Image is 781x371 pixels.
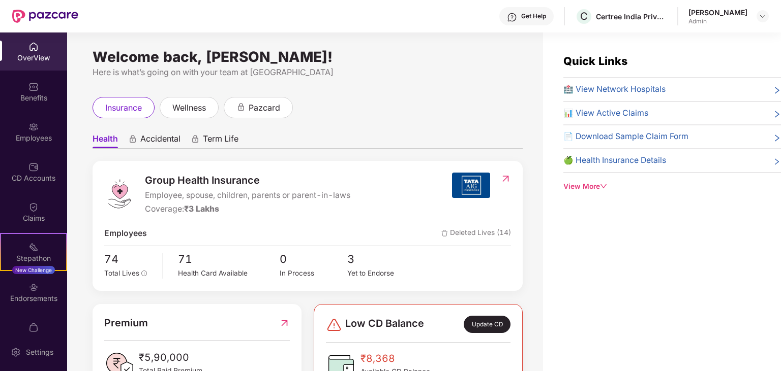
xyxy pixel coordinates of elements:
[28,42,39,52] img: svg+xml;base64,PHN2ZyBpZD0iSG9tZSIgeG1sbnM9Imh0dHA6Ly93d3cudzMub3JnLzIwMDAvc3ZnIiB3aWR0aD0iMjAiIG...
[280,268,347,279] div: In Process
[28,202,39,212] img: svg+xml;base64,PHN2ZyBpZD0iQ2xhaW0iIHhtbG5zPSJodHRwOi8vd3d3LnczLm9yZy8yMDAwL3N2ZyIgd2lkdGg9IjIwIi...
[345,316,424,333] span: Low CD Balance
[441,227,511,240] span: Deleted Lives (14)
[563,107,648,120] span: 📊 View Active Claims
[104,315,148,331] span: Premium
[688,17,747,25] div: Admin
[279,315,290,331] img: RedirectIcon
[773,85,781,96] span: right
[563,83,666,96] span: 🏥 View Network Hospitals
[452,173,490,198] img: insurerIcon
[773,132,781,143] span: right
[12,10,78,23] img: New Pazcare Logo
[145,203,350,216] div: Coverage:
[93,53,523,61] div: Welcome back, [PERSON_NAME]!
[347,268,415,279] div: Yet to Endorse
[178,268,280,279] div: Health Card Available
[249,102,280,114] span: pazcard
[145,173,350,188] span: Group Health Insurance
[280,251,347,268] span: 0
[28,122,39,132] img: svg+xml;base64,PHN2ZyBpZD0iRW1wbG95ZWVzIiB4bWxucz0iaHR0cDovL3d3dy53My5vcmcvMjAwMC9zdmciIHdpZHRoPS...
[28,322,39,332] img: svg+xml;base64,PHN2ZyBpZD0iTXlfT3JkZXJzIiBkYXRhLW5hbWU9Ik15IE9yZGVycyIgeG1sbnM9Imh0dHA6Ly93d3cudz...
[140,133,181,148] span: Accidental
[11,347,21,357] img: svg+xml;base64,PHN2ZyBpZD0iU2V0dGluZy0yMHgyMCIgeG1sbnM9Imh0dHA6Ly93d3cudzMub3JnLzIwMDAvc3ZnIiB3aW...
[93,133,118,148] span: Health
[104,269,139,277] span: Total Lives
[580,10,588,22] span: C
[1,253,66,263] div: Stepathon
[191,134,200,144] div: animation
[28,82,39,92] img: svg+xml;base64,PHN2ZyBpZD0iQmVuZWZpdHMiIHhtbG5zPSJodHRwOi8vd3d3LnczLm9yZy8yMDAwL3N2ZyIgd2lkdGg9Ij...
[104,179,135,209] img: logo
[563,54,627,68] span: Quick Links
[563,130,688,143] span: 📄 Download Sample Claim Form
[172,102,206,114] span: wellness
[178,251,280,268] span: 71
[773,109,781,120] span: right
[596,12,667,21] div: Certree India Private Limited
[773,156,781,167] span: right
[12,266,55,274] div: New Challenge
[23,347,56,357] div: Settings
[759,12,767,20] img: svg+xml;base64,PHN2ZyBpZD0iRHJvcGRvd24tMzJ4MzIiIHhtbG5zPSJodHRwOi8vd3d3LnczLm9yZy8yMDAwL3N2ZyIgd2...
[600,183,607,190] span: down
[361,351,430,366] span: ₹8,368
[28,162,39,172] img: svg+xml;base64,PHN2ZyBpZD0iQ0RfQWNjb3VudHMiIGRhdGEtbmFtZT0iQ0QgQWNjb3VudHMiIHhtbG5zPSJodHRwOi8vd3...
[139,350,202,365] span: ₹5,90,000
[347,251,415,268] span: 3
[563,181,781,192] div: View More
[507,12,517,22] img: svg+xml;base64,PHN2ZyBpZD0iSGVscC0zMngzMiIgeG1sbnM9Imh0dHA6Ly93d3cudzMub3JnLzIwMDAvc3ZnIiB3aWR0aD...
[104,227,147,240] span: Employees
[105,102,142,114] span: insurance
[184,204,219,214] span: ₹3 Lakhs
[688,8,747,17] div: [PERSON_NAME]
[203,133,238,148] span: Term Life
[128,134,137,144] div: animation
[521,12,546,20] div: Get Help
[236,103,246,112] div: animation
[326,317,342,333] img: svg+xml;base64,PHN2ZyBpZD0iRGFuZ2VyLTMyeDMyIiB4bWxucz0iaHR0cDovL3d3dy53My5vcmcvMjAwMC9zdmciIHdpZH...
[145,189,350,202] span: Employee, spouse, children, parents or parent-in-laws
[464,316,510,333] div: Update CD
[563,154,666,167] span: 🍏 Health Insurance Details
[141,271,147,277] span: info-circle
[500,174,511,184] img: RedirectIcon
[28,242,39,252] img: svg+xml;base64,PHN2ZyB4bWxucz0iaHR0cDovL3d3dy53My5vcmcvMjAwMC9zdmciIHdpZHRoPSIyMSIgaGVpZ2h0PSIyMC...
[104,251,155,268] span: 74
[441,230,448,237] img: deleteIcon
[93,66,523,79] div: Here is what’s going on with your team at [GEOGRAPHIC_DATA]
[28,282,39,292] img: svg+xml;base64,PHN2ZyBpZD0iRW5kb3JzZW1lbnRzIiB4bWxucz0iaHR0cDovL3d3dy53My5vcmcvMjAwMC9zdmciIHdpZH...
